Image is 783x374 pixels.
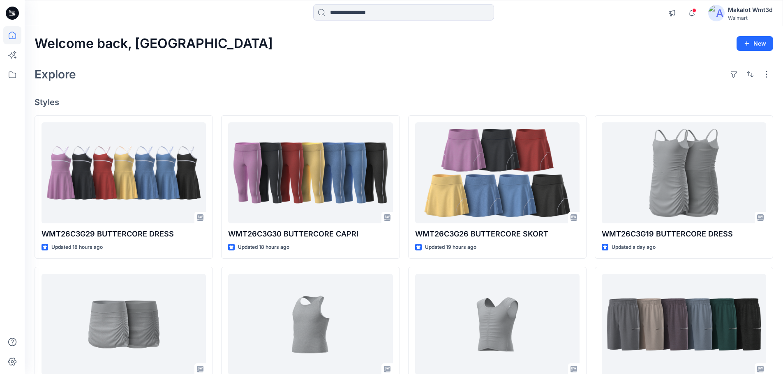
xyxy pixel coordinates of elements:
[35,97,773,107] h4: Styles
[728,5,773,15] div: Makalot Wmt3d
[728,15,773,21] div: Walmart
[737,36,773,51] button: New
[425,243,476,252] p: Updated 19 hours ago
[415,228,580,240] p: WMT26C3G26 BUTTERCORE SKORT
[415,122,580,224] a: WMT26C3G26 BUTTERCORE SKORT
[238,243,289,252] p: Updated 18 hours ago
[708,5,725,21] img: avatar
[612,243,656,252] p: Updated a day ago
[51,243,103,252] p: Updated 18 hours ago
[602,122,766,224] a: WMT26C3G19 BUTTERCORE DRESS
[228,122,393,224] a: WMT26C3G30 BUTTERCORE CAPRI
[35,36,273,51] h2: Welcome back, [GEOGRAPHIC_DATA]
[602,228,766,240] p: WMT26C3G19 BUTTERCORE DRESS
[42,122,206,224] a: WMT26C3G29 BUTTERCORE DRESS
[42,228,206,240] p: WMT26C3G29 BUTTERCORE DRESS
[35,68,76,81] h2: Explore
[228,228,393,240] p: WMT26C3G30 BUTTERCORE CAPRI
